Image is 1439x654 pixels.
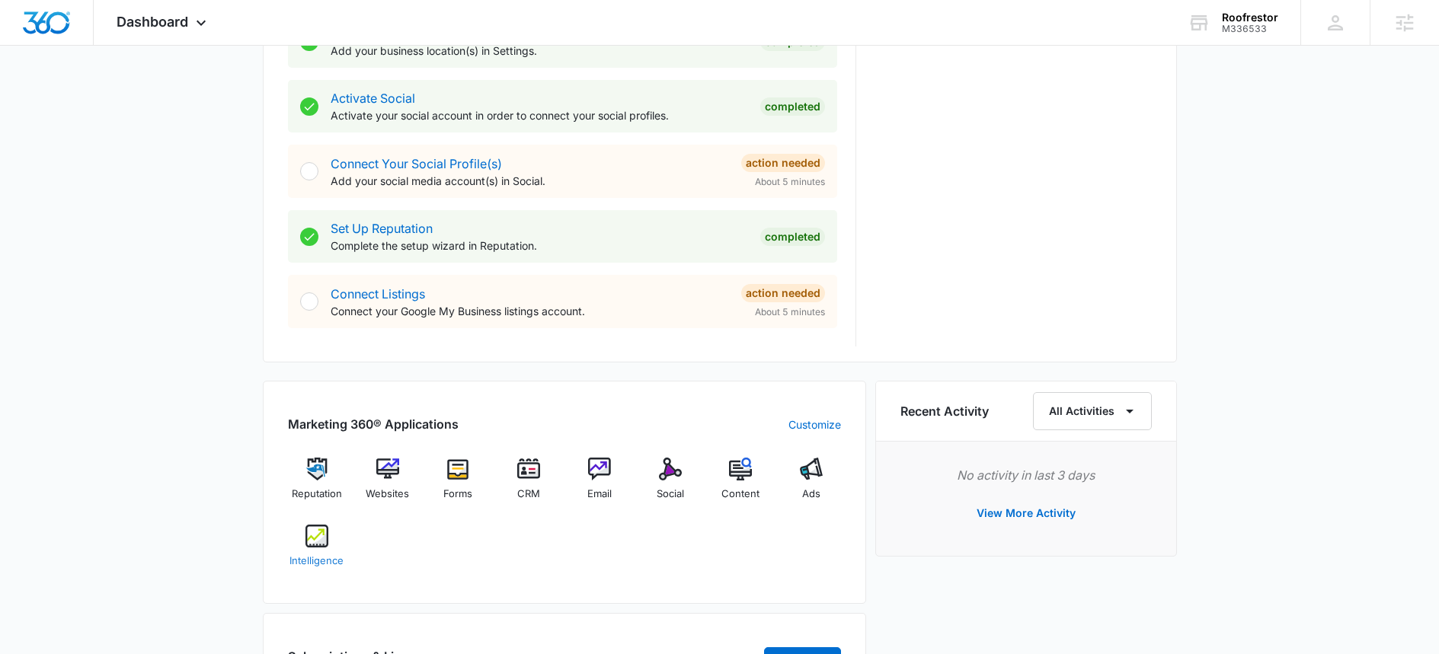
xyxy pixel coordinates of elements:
span: Content [721,487,759,502]
div: Domain Overview [58,90,136,100]
p: Add your business location(s) in Settings. [331,43,748,59]
p: Add your social media account(s) in Social. [331,173,729,189]
a: Intelligence [288,525,347,579]
div: Domain: [DOMAIN_NAME] [40,40,168,52]
button: View More Activity [961,495,1091,531]
button: All Activities [1033,392,1152,430]
a: Social [641,458,699,512]
p: Connect your Google My Business listings account. [331,303,729,319]
div: Completed [760,97,825,116]
div: Action Needed [741,154,825,172]
span: Reputation [292,487,342,502]
div: Action Needed [741,284,825,302]
div: v 4.0.25 [43,24,75,37]
span: Ads [802,487,820,502]
span: Dashboard [117,14,188,30]
a: Websites [358,458,417,512]
div: Keywords by Traffic [168,90,257,100]
span: Intelligence [289,554,344,569]
a: Ads [782,458,841,512]
div: account name [1222,11,1278,24]
a: Reputation [288,458,347,512]
a: Connect Your Social Profile(s) [331,156,502,171]
a: Activate Social [331,91,415,106]
img: tab_domain_overview_orange.svg [41,88,53,100]
span: About 5 minutes [755,175,825,189]
h6: Recent Activity [900,402,989,420]
a: Forms [429,458,488,512]
a: Content [712,458,770,512]
p: Activate your social account in order to connect your social profiles. [331,107,748,123]
a: Set Up Reputation [331,221,433,236]
a: Customize [788,416,841,432]
span: Forms [443,487,472,502]
h2: Marketing 360® Applications [288,415,459,433]
img: tab_keywords_by_traffic_grey.svg [152,88,164,100]
span: Websites [366,487,409,502]
img: website_grey.svg [24,40,37,52]
img: logo_orange.svg [24,24,37,37]
div: Completed [760,228,825,246]
span: CRM [517,487,540,502]
a: Email [571,458,629,512]
span: Social [657,487,684,502]
p: No activity in last 3 days [900,466,1152,484]
div: account id [1222,24,1278,34]
p: Complete the setup wizard in Reputation. [331,238,748,254]
a: CRM [500,458,558,512]
a: Connect Listings [331,286,425,301]
span: About 5 minutes [755,305,825,319]
span: Email [587,487,612,502]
